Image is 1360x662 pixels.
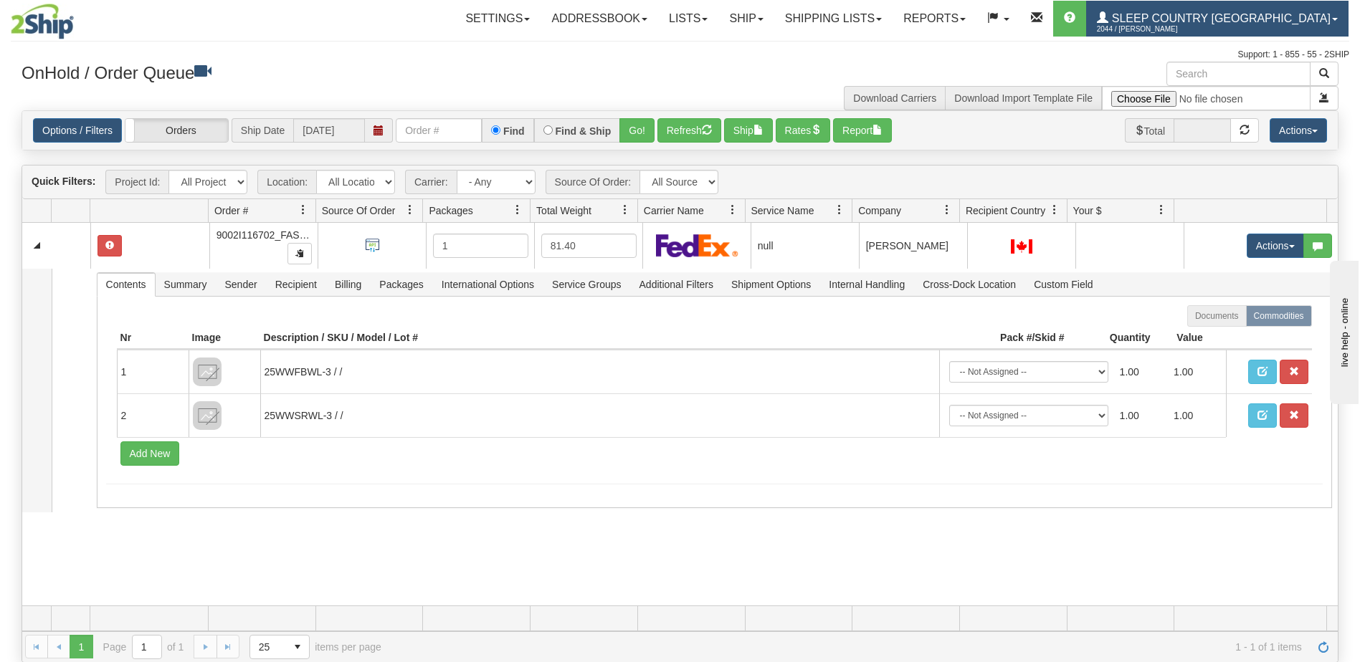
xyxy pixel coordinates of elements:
[1154,327,1226,350] th: Value
[656,234,738,257] img: FedEx Express®
[156,273,216,296] span: Summary
[232,118,293,143] span: Ship Date
[751,223,859,269] td: null
[33,118,122,143] a: Options / Filters
[1108,12,1331,24] span: Sleep Country [GEOGRAPHIC_DATA]
[32,174,95,188] label: Quick Filters:
[1327,258,1359,404] iframe: chat widget
[103,635,184,659] span: Page of 1
[774,1,893,37] a: Shipping lists
[541,1,658,37] a: Addressbook
[189,327,260,350] th: Image
[546,170,640,194] span: Source Of Order:
[1042,198,1067,222] a: Recipient Country filter column settings
[11,49,1349,61] div: Support: 1 - 855 - 55 - 2SHIP
[966,203,1045,218] span: Recipient Country
[954,92,1093,104] a: Download Import Template File
[22,62,670,82] h3: OnHold / Order Queue
[286,635,309,658] span: select
[853,92,936,104] a: Download Carriers
[217,229,313,241] span: 9002I116702_FASUS
[718,1,774,37] a: Ship
[658,1,718,37] a: Lists
[644,203,704,218] span: Carrier Name
[260,393,939,437] td: 25WWSRWL-3 / /
[429,203,472,218] span: Packages
[893,1,976,37] a: Reports
[1097,22,1204,37] span: 2044 / [PERSON_NAME]
[827,198,852,222] a: Service Name filter column settings
[1310,62,1338,86] button: Search
[11,12,133,23] div: live help - online
[1068,327,1154,350] th: Quantity
[1086,1,1349,37] a: Sleep Country [GEOGRAPHIC_DATA] 2044 / [PERSON_NAME]
[326,273,370,296] span: Billing
[455,1,541,37] a: Settings
[249,635,310,659] span: Page sizes drop down
[1149,198,1174,222] a: Your $ filter column settings
[1168,399,1222,432] td: 1.00
[503,126,525,136] label: Find
[405,170,457,194] span: Carrier:
[1114,399,1169,432] td: 1.00
[361,234,384,257] img: API
[257,170,316,194] span: Location:
[125,119,228,142] label: Orders
[723,273,819,296] span: Shipment Options
[1312,635,1335,658] a: Refresh
[833,118,892,143] button: Report
[98,273,155,296] span: Contents
[721,198,745,222] a: Carrier Name filter column settings
[1025,273,1101,296] span: Custom Field
[105,170,168,194] span: Project Id:
[631,273,723,296] span: Additional Filters
[1125,118,1174,143] span: Total
[193,401,222,430] img: 8DAB37Fk3hKpn3AAAAAElFTkSuQmCC
[935,198,959,222] a: Company filter column settings
[249,635,381,659] span: items per page
[28,236,46,254] a: Collapse
[267,273,325,296] span: Recipient
[1270,118,1327,143] button: Actions
[11,4,74,39] img: logo2044.jpg
[613,198,637,222] a: Total Weight filter column settings
[556,126,612,136] label: Find & Ship
[543,273,629,296] span: Service Groups
[751,203,814,218] span: Service Name
[1011,239,1032,254] img: CA
[322,203,396,218] span: Source Of Order
[398,198,422,222] a: Source Of Order filter column settings
[22,165,1338,199] div: grid toolbar
[859,223,967,269] td: [PERSON_NAME]
[1073,203,1102,218] span: Your $
[1166,62,1311,86] input: Search
[117,327,189,350] th: Nr
[858,203,901,218] span: Company
[133,635,161,658] input: Page 1
[433,273,543,296] span: International Options
[1187,305,1247,327] label: Documents
[117,350,189,393] td: 1
[536,203,591,218] span: Total Weight
[914,273,1024,296] span: Cross-Dock Location
[193,358,222,386] img: 8DAB37Fk3hKpn3AAAAAElFTkSuQmCC
[657,118,721,143] button: Refresh
[505,198,530,222] a: Packages filter column settings
[214,203,248,218] span: Order #
[259,640,277,654] span: 25
[1247,234,1304,258] button: Actions
[939,327,1068,350] th: Pack #/Skid #
[401,641,1302,653] span: 1 - 1 of 1 items
[117,393,189,437] td: 2
[776,118,831,143] button: Rates
[216,273,265,296] span: Sender
[820,273,913,296] span: Internal Handling
[1114,355,1169,388] td: 1.00
[371,273,432,296] span: Packages
[287,243,312,264] button: Copy to clipboard
[260,327,939,350] th: Description / SKU / Model / Lot #
[260,350,939,393] td: 25WWFBWL-3 / /
[70,635,92,658] span: Page 1
[724,118,773,143] button: Ship
[1102,86,1311,110] input: Import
